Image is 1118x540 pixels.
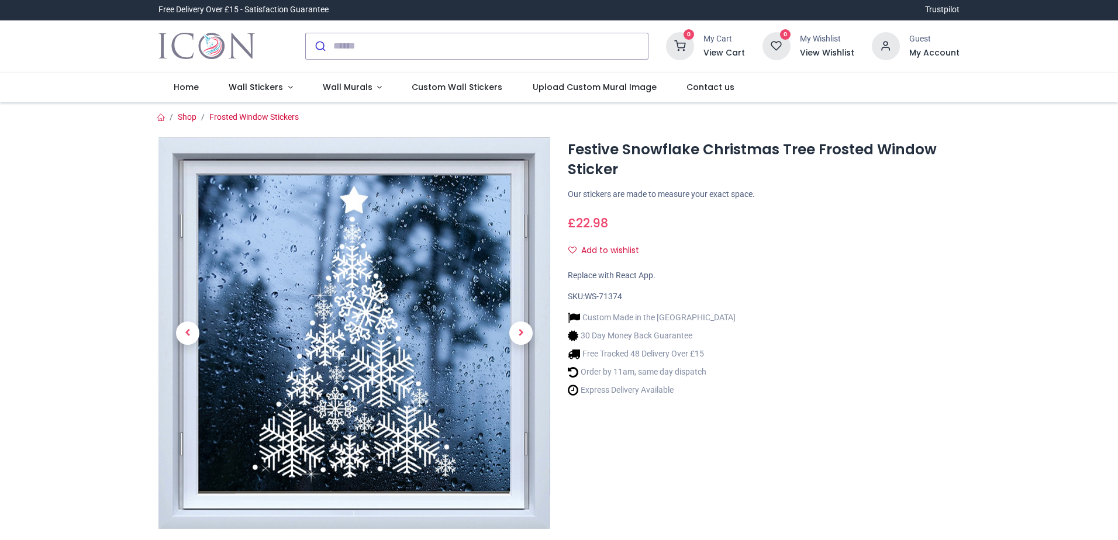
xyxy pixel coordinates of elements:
li: Free Tracked 48 Delivery Over £15 [568,348,736,360]
a: Wall Murals [308,72,397,103]
a: 0 [762,40,791,50]
sup: 0 [780,29,791,40]
button: Add to wishlistAdd to wishlist [568,241,649,261]
i: Add to wishlist [568,246,577,254]
div: Guest [909,33,960,45]
div: My Wishlist [800,33,854,45]
div: Free Delivery Over £15 - Satisfaction Guarantee [158,4,329,16]
h1: Festive Snowflake Christmas Tree Frosted Window Sticker [568,140,960,180]
a: View Cart [703,47,745,59]
span: WS-71374 [585,292,622,301]
sup: 0 [684,29,695,40]
a: Previous [158,196,217,470]
li: Order by 11am, same day dispatch [568,366,736,378]
a: Frosted Window Stickers [209,112,299,122]
a: Logo of Icon Wall Stickers [158,30,255,63]
span: 22.98 [576,214,608,231]
a: Shop [178,112,196,122]
span: Previous [176,321,199,345]
a: Next [492,196,550,470]
img: Festive Snowflake Christmas Tree Frosted Window Sticker [158,137,550,529]
span: Wall Stickers [229,81,283,93]
span: Next [509,321,533,345]
li: Express Delivery Available [568,384,736,396]
button: Submit [306,33,333,59]
a: My Account [909,47,960,59]
span: Upload Custom Mural Image [533,81,657,93]
p: Our stickers are made to measure your exact space. [568,189,960,200]
div: Replace with React App. [568,270,960,282]
div: SKU: [568,291,960,303]
a: 0 [666,40,694,50]
span: Custom Wall Stickers [412,81,502,93]
img: Icon Wall Stickers [158,30,255,63]
li: 30 Day Money Back Guarantee [568,330,736,342]
span: £ [568,214,608,231]
span: Contact us [686,81,734,93]
a: Wall Stickers [213,72,308,103]
li: Custom Made in the [GEOGRAPHIC_DATA] [568,311,736,324]
span: Home [174,81,199,93]
div: My Cart [703,33,745,45]
a: Trustpilot [925,4,960,16]
a: View Wishlist [800,47,854,59]
span: Wall Murals [323,81,372,93]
